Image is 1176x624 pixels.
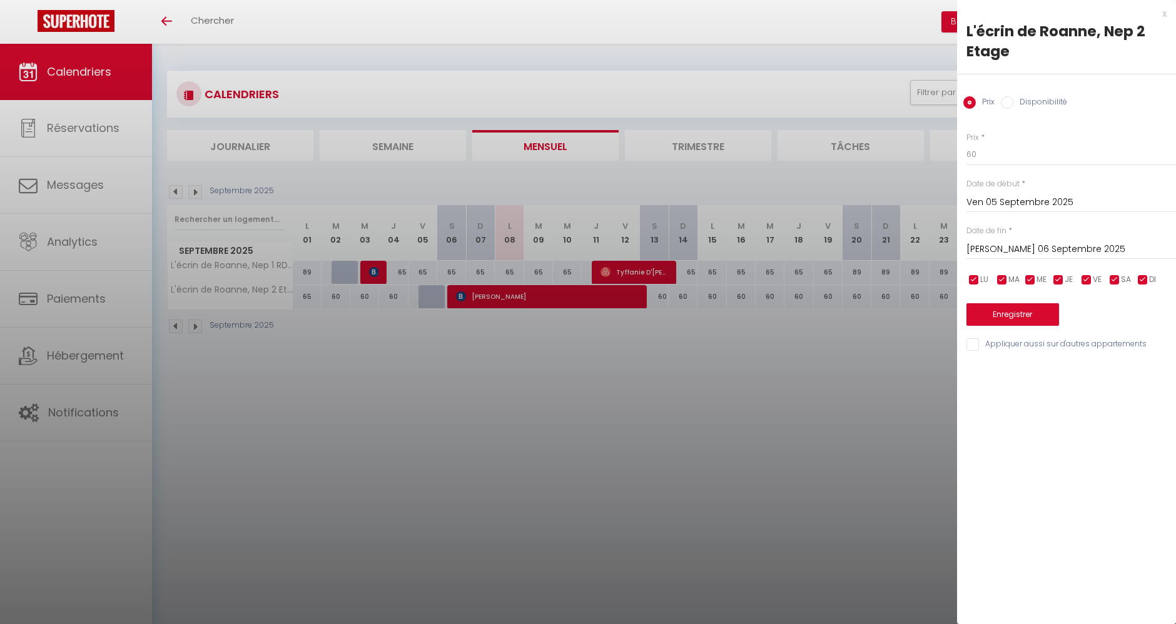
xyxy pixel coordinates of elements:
label: Prix [966,132,979,144]
button: Enregistrer [966,303,1059,326]
label: Prix [976,96,995,110]
label: Date de début [966,178,1020,190]
span: MA [1008,274,1020,286]
span: VE [1093,274,1102,286]
button: Ouvrir le widget de chat LiveChat [10,5,48,43]
div: x [957,6,1167,21]
div: L'écrin de Roanne, Nep 2 Etage [966,21,1167,61]
span: LU [980,274,988,286]
label: Disponibilité [1013,96,1067,110]
span: ME [1037,274,1047,286]
label: Date de fin [966,225,1006,237]
span: SA [1121,274,1131,286]
span: JE [1065,274,1073,286]
span: DI [1149,274,1156,286]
